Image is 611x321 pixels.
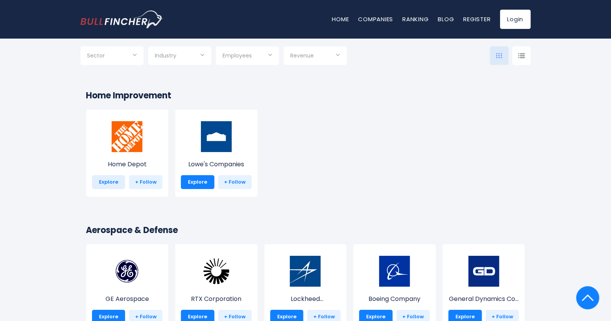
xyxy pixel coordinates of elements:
h2: Aerospace & Defense [86,224,525,237]
a: Explore [92,175,126,189]
img: RTX.png [201,256,232,287]
img: HD.png [112,121,142,152]
p: Lockheed Martin Corporation [270,294,341,304]
a: Lowe's Companies [181,135,252,169]
input: Selection [155,49,204,63]
span: Sector [87,52,105,59]
img: LMT.png [290,256,321,287]
a: Home [332,15,349,23]
input: Selection [291,49,340,63]
h2: Home Improvement [86,89,525,102]
img: GE.png [112,256,142,287]
p: Home Depot [92,160,163,169]
a: Go to homepage [80,10,163,28]
img: GD.png [469,256,499,287]
p: Boeing Company [359,294,430,304]
p: GE Aerospace [92,294,163,304]
p: General Dynamics Corporation [449,294,519,304]
a: RTX Corporation [181,270,252,304]
img: LOW.png [201,121,232,152]
a: Register [464,15,491,23]
p: Lowe's Companies [181,160,252,169]
img: icon-comp-grid.svg [496,53,502,58]
a: Explore [181,175,214,189]
input: Selection [223,49,272,63]
a: Home Depot [92,135,163,169]
input: Selection [87,49,137,63]
a: Companies [358,15,393,23]
span: Employees [223,52,252,59]
img: BA.png [379,256,410,287]
a: Ranking [403,15,429,23]
a: + Follow [218,175,252,189]
a: Lockheed [PERSON_NAME] Cor... [270,270,341,304]
a: Boeing Company [359,270,430,304]
img: icon-comp-list-view.svg [518,53,525,58]
span: Industry [155,52,177,59]
img: bullfincher logo [80,10,163,28]
a: Login [500,10,531,29]
a: GE Aerospace [92,270,163,304]
a: General Dynamics Co... [449,270,519,304]
span: Revenue [291,52,314,59]
a: Blog [438,15,454,23]
a: + Follow [129,175,162,189]
p: RTX Corporation [181,294,252,304]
